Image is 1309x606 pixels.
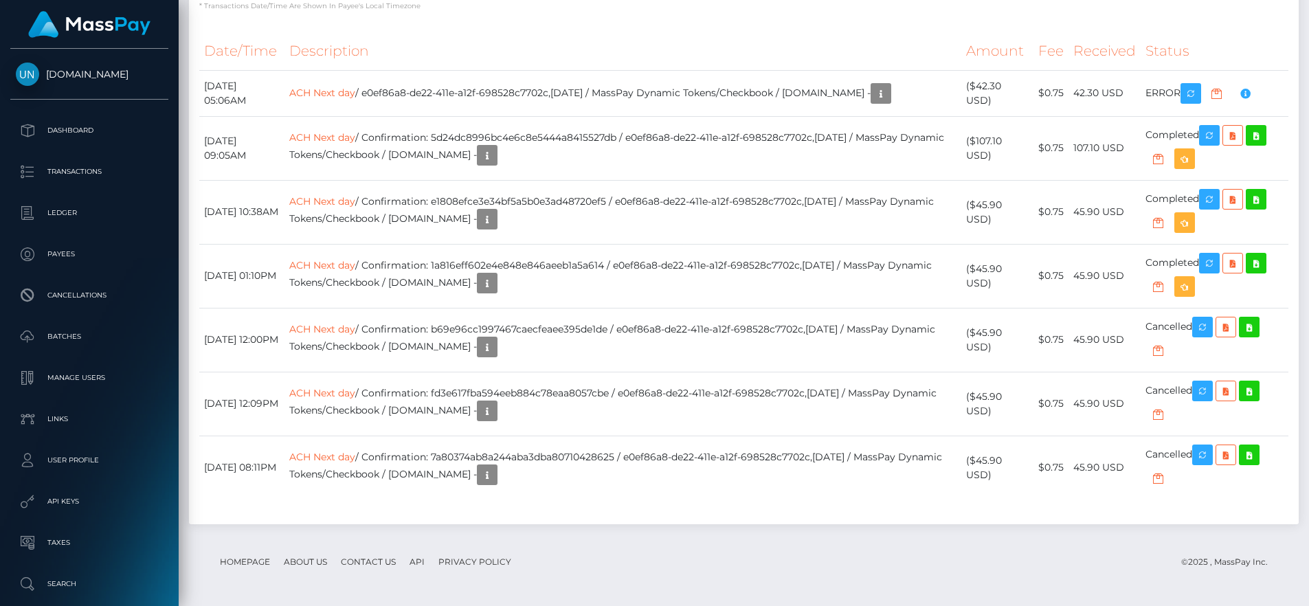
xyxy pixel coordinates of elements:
[961,436,1033,500] td: ($45.90 USD)
[1141,180,1288,244] td: Completed
[284,32,961,70] th: Description
[289,323,355,335] a: ACH Next day
[1033,372,1069,436] td: $0.75
[961,308,1033,372] td: ($45.90 USD)
[433,551,517,572] a: Privacy Policy
[10,68,168,80] span: [DOMAIN_NAME]
[1069,308,1141,372] td: 45.90 USD
[10,526,168,560] a: Taxes
[1069,116,1141,180] td: 107.10 USD
[10,361,168,395] a: Manage Users
[1033,32,1069,70] th: Fee
[16,326,163,347] p: Batches
[1141,244,1288,308] td: Completed
[199,372,284,436] td: [DATE] 12:09PM
[284,244,961,308] td: / Confirmation: 1a816eff602e4e848e846aeeb1a5a614 / e0ef86a8-de22-411e-a12f-698528c7702c,[DATE] / ...
[1141,308,1288,372] td: Cancelled
[199,244,284,308] td: [DATE] 01:10PM
[289,451,355,463] a: ACH Next day
[10,113,168,148] a: Dashboard
[961,244,1033,308] td: ($45.90 USD)
[1069,70,1141,116] td: 42.30 USD
[1069,372,1141,436] td: 45.90 USD
[214,551,276,572] a: Homepage
[199,180,284,244] td: [DATE] 10:38AM
[1033,244,1069,308] td: $0.75
[10,237,168,271] a: Payees
[1069,180,1141,244] td: 45.90 USD
[1141,116,1288,180] td: Completed
[284,308,961,372] td: / Confirmation: b69e96cc1997467caecfeaee395de1de / e0ef86a8-de22-411e-a12f-698528c7702c,[DATE] / ...
[10,443,168,478] a: User Profile
[1069,244,1141,308] td: 45.90 USD
[16,409,163,429] p: Links
[1141,32,1288,70] th: Status
[16,450,163,471] p: User Profile
[284,436,961,500] td: / Confirmation: 7a80374ab8a244aba3dba80710428625 / e0ef86a8-de22-411e-a12f-698528c7702c,[DATE] / ...
[284,180,961,244] td: / Confirmation: e1808efce3e34bf5a5b0e3ad48720ef5 / e0ef86a8-de22-411e-a12f-698528c7702c,[DATE] / ...
[199,1,1288,11] p: * Transactions date/time are shown in payee's local timezone
[284,372,961,436] td: / Confirmation: fd3e617fba594eeb884c78eaa8057cbe / e0ef86a8-de22-411e-a12f-698528c7702c,[DATE] / ...
[10,402,168,436] a: Links
[1141,372,1288,436] td: Cancelled
[278,551,333,572] a: About Us
[284,116,961,180] td: / Confirmation: 5d24dc8996bc4e6c8e5444a8415527db / e0ef86a8-de22-411e-a12f-698528c7702c,[DATE] / ...
[10,319,168,354] a: Batches
[10,278,168,313] a: Cancellations
[289,131,355,144] a: ACH Next day
[16,574,163,594] p: Search
[1033,180,1069,244] td: $0.75
[289,387,355,399] a: ACH Next day
[1141,70,1288,116] td: ERROR
[289,195,355,207] a: ACH Next day
[961,116,1033,180] td: ($107.10 USD)
[961,372,1033,436] td: ($45.90 USD)
[16,491,163,512] p: API Keys
[1033,436,1069,500] td: $0.75
[16,120,163,141] p: Dashboard
[1069,32,1141,70] th: Received
[335,551,401,572] a: Contact Us
[28,11,150,38] img: MassPay Logo
[10,567,168,601] a: Search
[199,70,284,116] td: [DATE] 05:06AM
[289,86,355,98] a: ACH Next day
[1141,436,1288,500] td: Cancelled
[16,244,163,265] p: Payees
[16,532,163,553] p: Taxes
[10,155,168,189] a: Transactions
[284,70,961,116] td: / e0ef86a8-de22-411e-a12f-698528c7702c,[DATE] / MassPay Dynamic Tokens/Checkbook / [DOMAIN_NAME] -
[10,484,168,519] a: API Keys
[1181,554,1278,570] div: © 2025 , MassPay Inc.
[404,551,430,572] a: API
[961,70,1033,116] td: ($42.30 USD)
[961,32,1033,70] th: Amount
[16,203,163,223] p: Ledger
[10,196,168,230] a: Ledger
[199,436,284,500] td: [DATE] 08:11PM
[16,285,163,306] p: Cancellations
[16,161,163,182] p: Transactions
[289,259,355,271] a: ACH Next day
[1033,308,1069,372] td: $0.75
[1033,70,1069,116] td: $0.75
[199,32,284,70] th: Date/Time
[16,368,163,388] p: Manage Users
[1069,436,1141,500] td: 45.90 USD
[199,308,284,372] td: [DATE] 12:00PM
[1033,116,1069,180] td: $0.75
[16,63,39,86] img: Unlockt.me
[199,116,284,180] td: [DATE] 09:05AM
[961,180,1033,244] td: ($45.90 USD)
